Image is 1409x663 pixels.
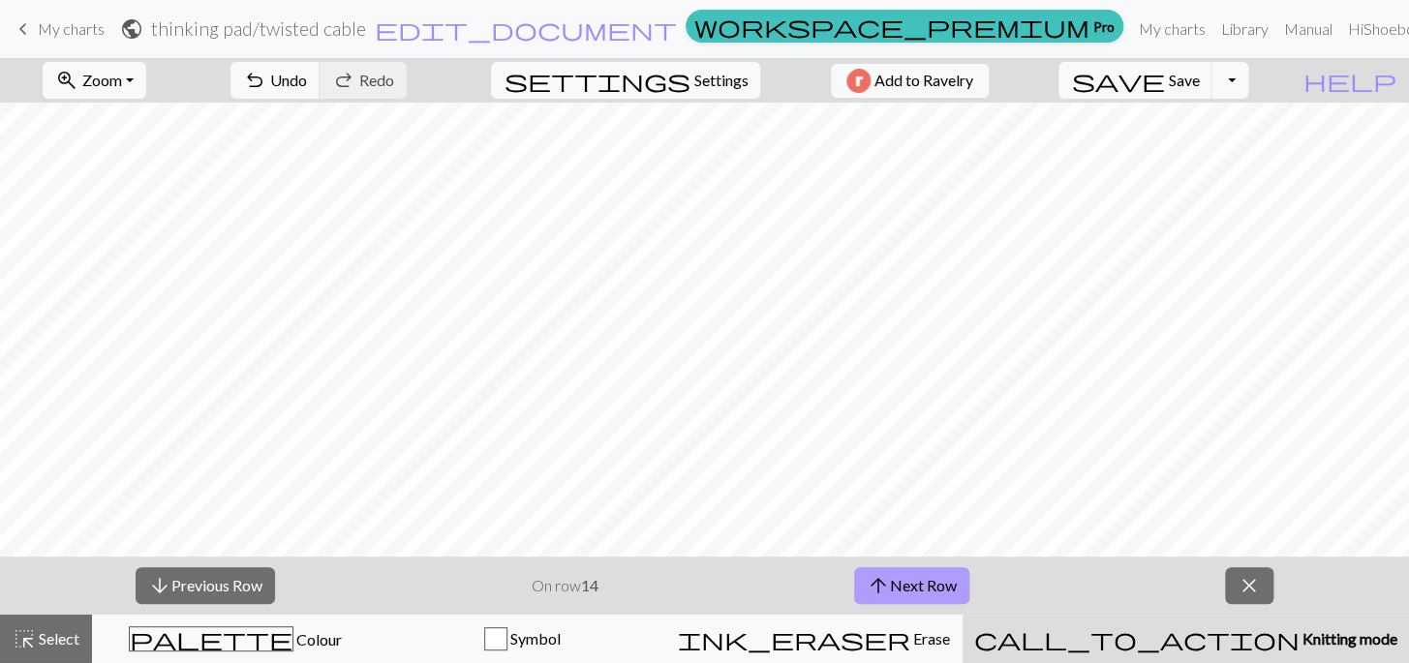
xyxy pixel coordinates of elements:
[504,69,689,92] i: Settings
[874,69,973,93] span: Add to Ravelry
[686,10,1123,43] a: Pro
[148,572,171,599] span: arrow_downward
[293,630,342,648] span: Colour
[151,17,366,40] h2: thinking pad / twisted cable
[580,576,597,594] strong: 14
[910,629,950,648] span: Erase
[38,19,105,38] span: My charts
[12,15,35,43] span: keyboard_arrow_left
[120,15,143,43] span: public
[1058,62,1212,99] button: Save
[1213,10,1276,48] a: Library
[1131,10,1213,48] a: My charts
[230,62,321,99] button: Undo
[270,71,307,89] span: Undo
[694,13,1089,40] span: workspace_premium
[92,615,379,663] button: Colour
[846,69,871,93] img: Ravelry
[963,615,1409,663] button: Knitting mode
[12,13,105,45] a: My charts
[1276,10,1340,48] a: Manual
[504,67,689,94] span: settings
[491,62,760,99] button: SettingsSettings
[507,629,561,648] span: Symbol
[1303,67,1396,94] span: help
[1168,71,1199,89] span: Save
[243,67,266,94] span: undo
[43,62,146,99] button: Zoom
[82,71,122,89] span: Zoom
[36,629,79,648] span: Select
[379,615,665,663] button: Symbol
[375,15,677,43] span: edit_document
[1238,572,1261,599] span: close
[854,567,969,604] button: Next Row
[974,625,1300,652] span: call_to_action
[665,615,963,663] button: Erase
[130,625,292,652] span: palette
[55,67,78,94] span: zoom_in
[136,567,275,604] button: Previous Row
[1071,67,1164,94] span: save
[867,572,890,599] span: arrow_upward
[678,625,910,652] span: ink_eraser
[531,574,597,597] p: On row
[1300,629,1397,648] span: Knitting mode
[693,69,748,92] span: Settings
[831,64,989,98] button: Add to Ravelry
[13,625,36,652] span: highlight_alt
